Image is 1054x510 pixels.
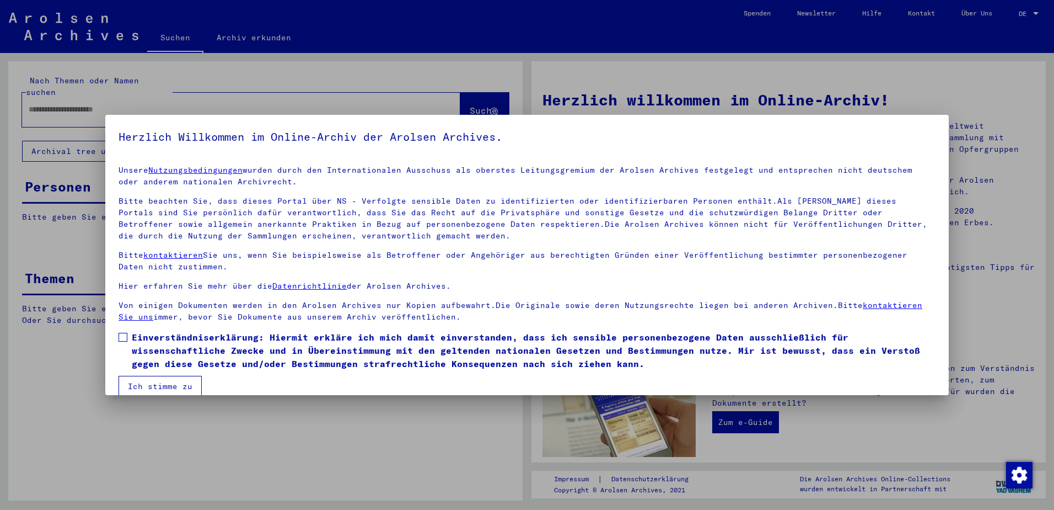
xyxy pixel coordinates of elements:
[119,300,922,322] a: kontaktieren Sie uns
[1006,462,1033,488] img: Zustimmung ändern
[143,250,203,260] a: kontaktieren
[119,195,935,242] p: Bitte beachten Sie, dass dieses Portal über NS - Verfolgte sensible Daten zu identifizierten oder...
[148,165,243,175] a: Nutzungsbedingungen
[119,164,935,188] p: Unsere wurden durch den Internationalen Ausschuss als oberstes Leitungsgremium der Arolsen Archiv...
[119,249,935,273] p: Bitte Sie uns, wenn Sie beispielsweise als Betroffener oder Angehöriger aus berechtigten Gründen ...
[119,128,935,146] h5: Herzlich Willkommen im Online-Archiv der Arolsen Archives.
[119,300,935,323] p: Von einigen Dokumenten werden in den Arolsen Archives nur Kopien aufbewahrt.Die Originale sowie d...
[272,281,347,291] a: Datenrichtlinie
[132,331,935,370] span: Einverständniserklärung: Hiermit erkläre ich mich damit einverstanden, dass ich sensible personen...
[119,376,202,397] button: Ich stimme zu
[119,280,935,292] p: Hier erfahren Sie mehr über die der Arolsen Archives.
